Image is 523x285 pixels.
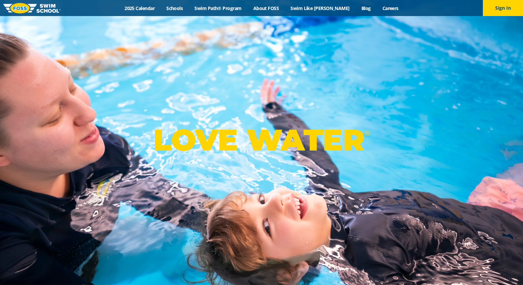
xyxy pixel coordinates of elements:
p: LOVE WATER [153,122,370,158]
a: Swim Path® Program [189,5,247,11]
a: Blog [355,5,376,11]
a: About FOSS [247,5,285,11]
img: FOSS Swim School Logo [3,3,61,13]
a: Schools [161,5,189,11]
a: 2025 Calendar [119,5,161,11]
a: Swim Like [PERSON_NAME] [285,5,356,11]
a: Careers [376,5,404,11]
sup: ® [364,129,370,137]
